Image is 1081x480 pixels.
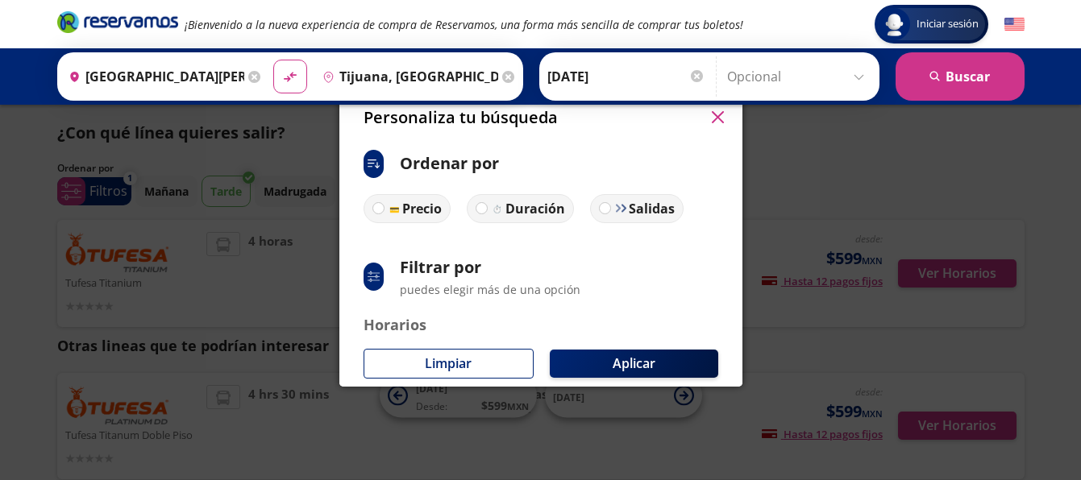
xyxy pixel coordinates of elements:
[400,255,580,279] p: Filtrar por
[400,281,580,298] p: puedes elegir más de una opción
[400,151,499,176] p: Ordenar por
[364,349,534,379] button: Limpiar
[57,10,178,39] a: Brand Logo
[547,56,705,97] input: Elegir Fecha
[185,17,743,32] em: ¡Bienvenido a la nueva experiencia de compra de Reservamos, una forma más sencilla de comprar tus...
[727,56,871,97] input: Opcional
[364,314,718,336] p: Horarios
[402,199,442,218] p: Precio
[1004,14,1025,35] button: English
[910,16,985,32] span: Iniciar sesión
[62,56,244,97] input: Buscar Origen
[316,56,498,97] input: Buscar Destino
[505,199,565,218] p: Duración
[896,52,1025,101] button: Buscar
[57,10,178,34] i: Brand Logo
[364,106,558,130] p: Personaliza tu búsqueda
[629,199,675,218] p: Salidas
[550,350,718,378] button: Aplicar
